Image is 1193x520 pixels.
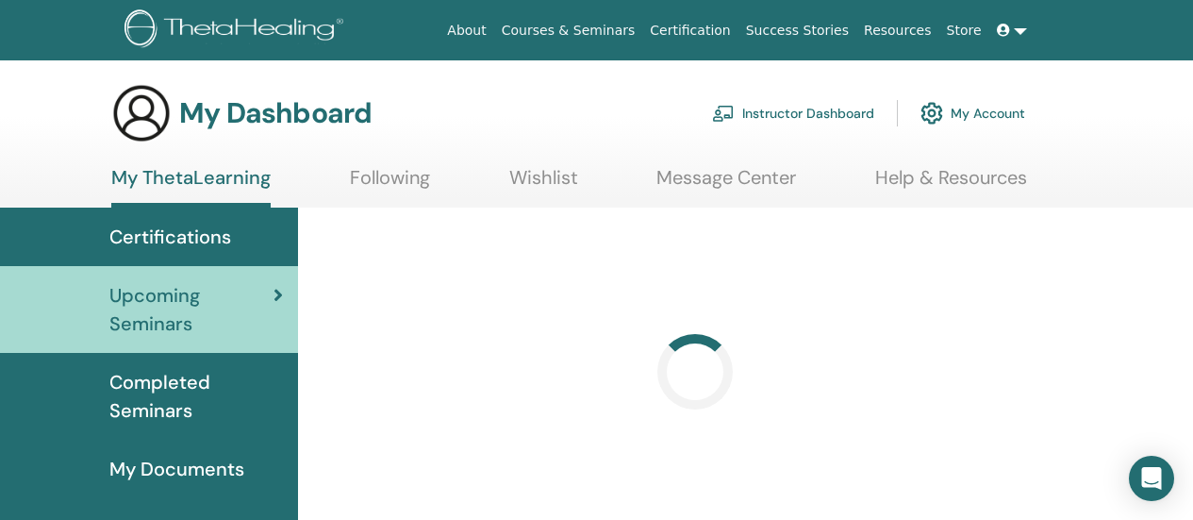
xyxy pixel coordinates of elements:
span: My Documents [109,455,244,483]
a: Wishlist [509,166,578,203]
a: Resources [856,13,939,48]
a: Following [350,166,430,203]
div: Open Intercom Messenger [1129,456,1174,501]
a: My Account [920,92,1025,134]
a: Message Center [656,166,796,203]
img: generic-user-icon.jpg [111,83,172,143]
a: Help & Resources [875,166,1027,203]
a: Success Stories [738,13,856,48]
span: Upcoming Seminars [109,281,273,338]
span: Completed Seminars [109,368,283,425]
a: About [439,13,493,48]
a: Certification [642,13,737,48]
a: Instructor Dashboard [712,92,874,134]
img: cog.svg [920,97,943,129]
img: logo.png [124,9,350,52]
a: Store [939,13,989,48]
a: My ThetaLearning [111,166,271,208]
img: chalkboard-teacher.svg [712,105,735,122]
h3: My Dashboard [179,96,372,130]
span: Certifications [109,223,231,251]
a: Courses & Seminars [494,13,643,48]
